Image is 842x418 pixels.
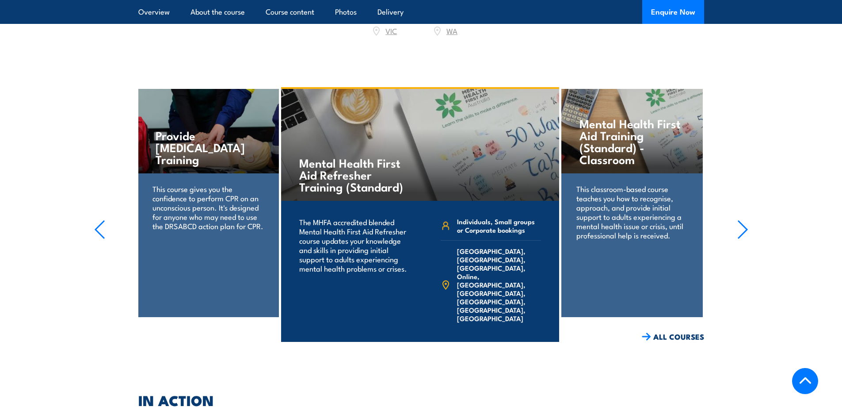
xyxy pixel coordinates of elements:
[579,117,684,165] h4: Mental Health First Aid Training (Standard) - Classroom
[576,184,687,240] p: This classroom-based course teaches you how to recognise, approach, and provide initial support t...
[152,184,263,230] p: This course gives you the confidence to perform CPR on an unconscious person. It's designed for a...
[156,129,260,165] h4: Provide [MEDICAL_DATA] Training
[642,332,704,342] a: ALL COURSES
[299,157,403,192] h4: Mental Health First Aid Refresher Training (Standard)
[457,247,541,322] span: [GEOGRAPHIC_DATA], [GEOGRAPHIC_DATA], [GEOGRAPHIC_DATA], Online, [GEOGRAPHIC_DATA], [GEOGRAPHIC_D...
[299,217,408,273] p: The MHFA accredited blended Mental Health First Aid Refresher course updates your knowledge and s...
[138,394,704,406] h2: IN ACTION
[457,217,541,234] span: Individuals, Small groups or Corporate bookings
